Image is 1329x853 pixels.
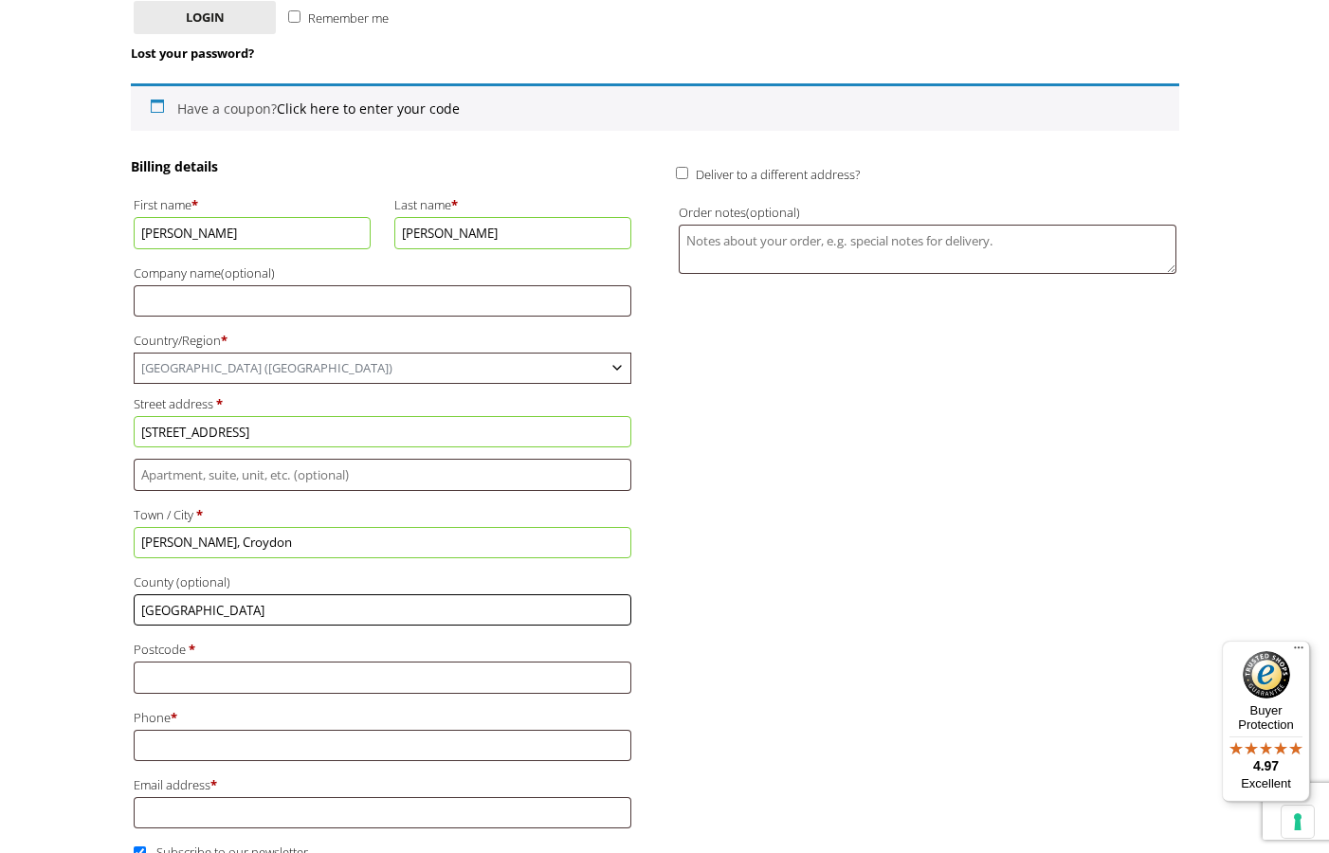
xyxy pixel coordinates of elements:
[134,353,631,384] span: Country/Region
[134,459,631,490] input: Apartment, suite, unit, etc. (optional)
[134,502,631,527] label: Town / City
[135,354,630,383] span: United Kingdom (UK)
[134,705,631,730] label: Phone
[277,100,460,118] a: Enter your coupon code
[134,328,631,353] label: Country/Region
[1287,641,1310,663] button: Menu
[134,1,276,34] button: Login
[696,166,860,183] span: Deliver to a different address?
[134,416,631,447] input: House number and street name
[134,570,631,594] label: County
[676,167,688,179] input: Deliver to a different address?
[134,261,631,285] label: Company name
[1222,641,1310,802] button: Trusted Shops TrustmarkBuyer Protection4.97Excellent
[1253,758,1279,773] span: 4.97
[134,637,631,662] label: Postcode
[746,204,800,221] span: (optional)
[308,9,389,27] span: Remember me
[1243,651,1290,699] img: Trusted Shops Trustmark
[1222,703,1310,732] p: Buyer Protection
[221,264,275,281] span: (optional)
[134,192,371,217] label: First name
[131,157,634,175] h3: Billing details
[176,573,230,590] span: (optional)
[134,391,631,416] label: Street address
[134,772,631,797] label: Email address
[288,10,300,23] input: Remember me
[131,83,1179,131] div: Have a coupon?
[1282,806,1314,838] button: Your consent preferences for tracking technologies
[1222,776,1310,791] p: Excellent
[394,192,631,217] label: Last name
[131,45,254,62] a: Lost your password?
[679,200,1176,225] label: Order notes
